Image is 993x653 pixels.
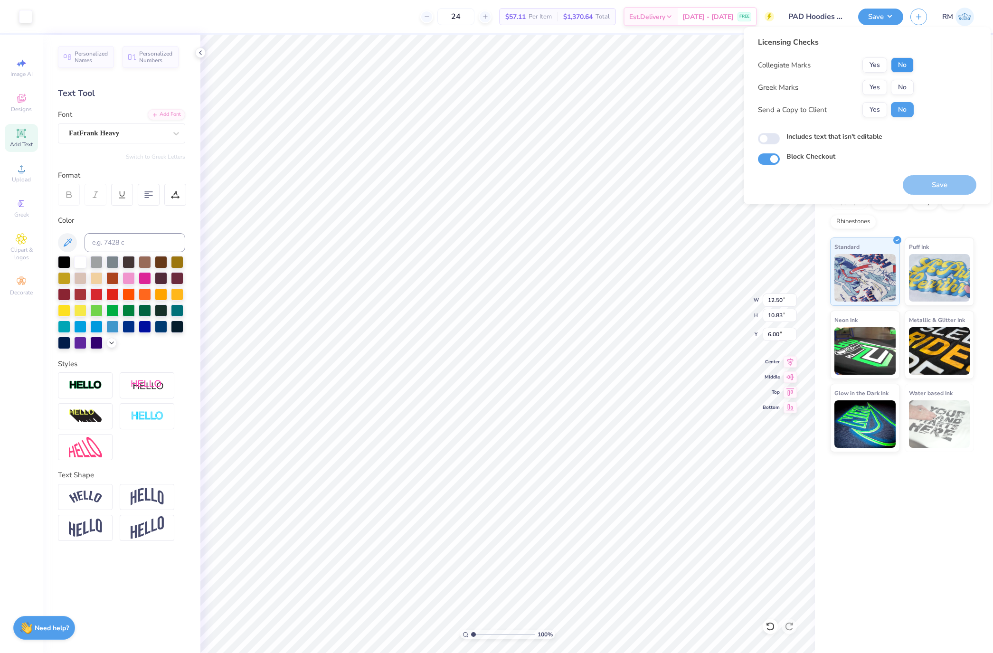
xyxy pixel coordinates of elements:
button: Yes [862,80,887,95]
span: Puff Ink [909,242,929,252]
div: Text Shape [58,470,185,481]
span: RM [942,11,953,22]
div: Styles [58,359,185,369]
span: Standard [834,242,860,252]
img: Water based Ink [909,400,970,448]
img: Neon Ink [834,327,896,375]
strong: Need help? [35,624,69,633]
span: FREE [739,13,749,20]
span: Personalized Names [75,50,108,64]
div: Send a Copy to Client [758,104,827,115]
label: Includes text that isn't editable [786,132,882,142]
span: Greek [14,211,29,218]
label: Font [58,109,72,120]
img: Flag [69,519,102,537]
div: Collegiate Marks [758,60,811,71]
span: Decorate [10,289,33,296]
span: Center [763,359,780,365]
span: $57.11 [505,12,526,22]
button: No [891,80,914,95]
span: Neon Ink [834,315,858,325]
img: Rise [131,516,164,539]
span: Add Text [10,141,33,148]
input: Untitled Design [781,7,851,26]
img: Standard [834,254,896,302]
span: Designs [11,105,32,113]
div: Text Tool [58,87,185,100]
button: No [891,102,914,117]
img: Stroke [69,380,102,391]
img: Puff Ink [909,254,970,302]
span: $1,370.64 [563,12,593,22]
div: Add Font [148,109,185,120]
span: Middle [763,374,780,380]
img: Ronald Manipon [955,8,974,26]
span: Clipart & logos [5,246,38,261]
label: Block Checkout [786,151,835,161]
span: Top [763,389,780,396]
img: Metallic & Glitter Ink [909,327,970,375]
img: Arc [69,491,102,503]
span: Upload [12,176,31,183]
input: – – [437,8,474,25]
span: Glow in the Dark Ink [834,388,889,398]
div: Greek Marks [758,82,798,93]
span: Image AI [10,70,33,78]
a: RM [942,8,974,26]
button: Save [858,9,903,25]
div: Format [58,170,186,181]
button: Yes [862,57,887,73]
span: [DATE] - [DATE] [682,12,734,22]
img: Glow in the Dark Ink [834,400,896,448]
div: Color [58,215,185,226]
button: No [891,57,914,73]
span: Personalized Numbers [139,50,173,64]
span: Total [596,12,610,22]
img: Negative Space [131,411,164,422]
input: e.g. 7428 c [85,233,185,252]
div: Rhinestones [830,215,876,229]
span: Per Item [529,12,552,22]
div: Licensing Checks [758,37,914,48]
span: Water based Ink [909,388,953,398]
img: 3d Illusion [69,409,102,424]
button: Switch to Greek Letters [126,153,185,161]
span: 100 % [538,630,553,639]
span: Est. Delivery [629,12,665,22]
span: Metallic & Glitter Ink [909,315,965,325]
img: Arch [131,488,164,506]
button: Yes [862,102,887,117]
span: Bottom [763,404,780,411]
img: Shadow [131,379,164,391]
img: Free Distort [69,437,102,457]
